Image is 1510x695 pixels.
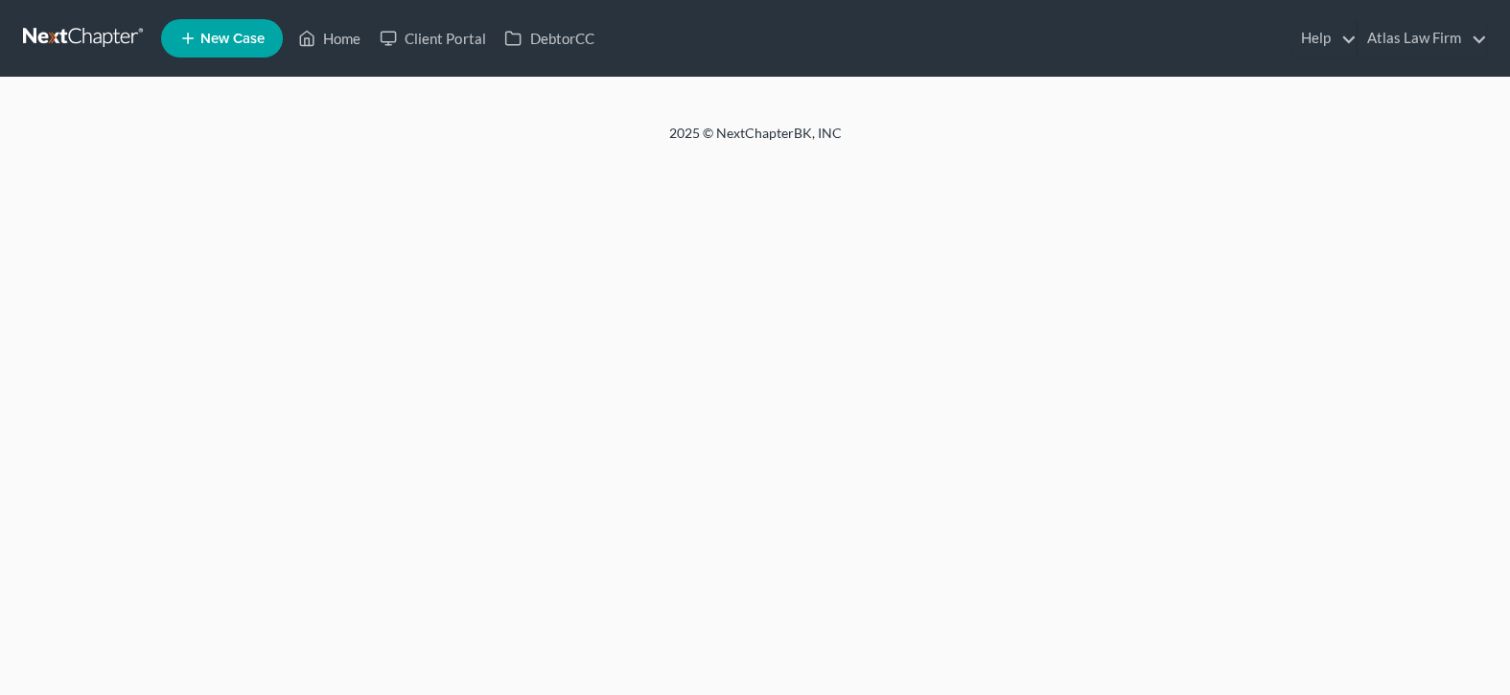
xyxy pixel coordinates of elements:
a: Atlas Law Firm [1358,21,1486,56]
a: DebtorCC [495,21,603,56]
div: 2025 © NextChapterBK, INC [209,124,1302,158]
new-legal-case-button: New Case [161,19,283,58]
a: Client Portal [370,21,495,56]
a: Help [1291,21,1356,56]
a: Home [289,21,370,56]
